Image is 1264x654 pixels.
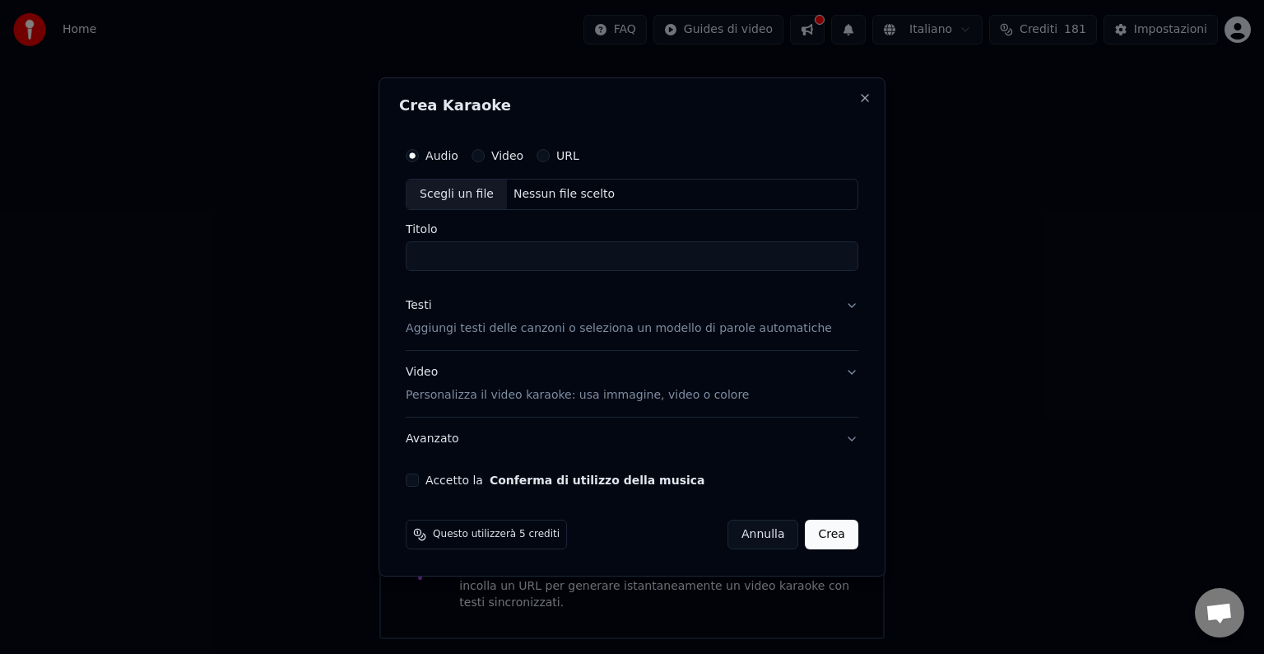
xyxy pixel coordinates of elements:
[399,98,865,113] h2: Crea Karaoke
[407,180,507,209] div: Scegli un file
[806,520,858,549] button: Crea
[406,364,749,404] div: Video
[406,223,858,235] label: Titolo
[406,297,431,314] div: Testi
[425,474,704,486] label: Accetto la
[406,284,858,350] button: TestiAggiungi testi delle canzoni o seleziona un modello di parole automatiche
[406,387,749,404] p: Personalizza il video karaoke: usa immagine, video o colore
[406,320,832,337] p: Aggiungi testi delle canzoni o seleziona un modello di parole automatiche
[425,150,458,161] label: Audio
[433,528,560,541] span: Questo utilizzerà 5 crediti
[556,150,579,161] label: URL
[491,150,523,161] label: Video
[490,474,705,486] button: Accetto la
[727,520,799,549] button: Annulla
[406,351,858,417] button: VideoPersonalizza il video karaoke: usa immagine, video o colore
[507,186,621,203] div: Nessun file scelto
[406,418,858,460] button: Avanzato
